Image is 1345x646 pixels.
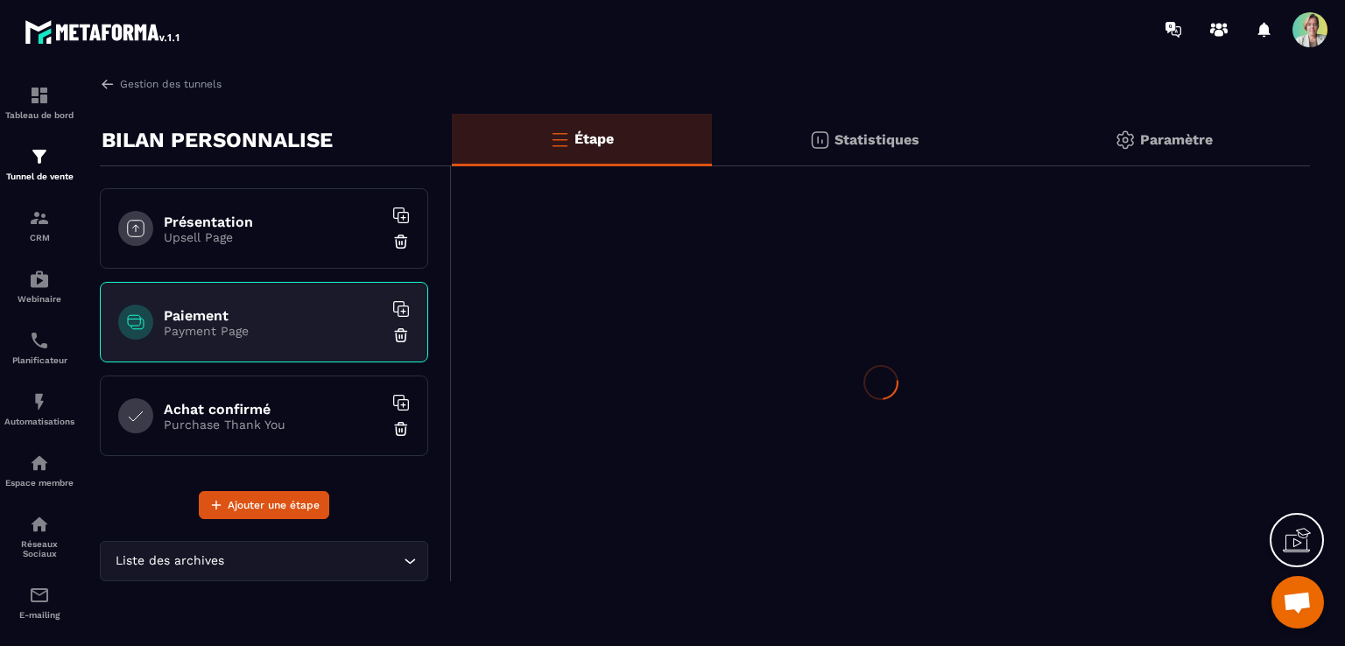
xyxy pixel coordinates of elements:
img: logo [25,16,182,47]
a: social-networksocial-networkRéseaux Sociaux [4,501,74,572]
a: formationformationTunnel de vente [4,133,74,194]
p: Statistiques [834,131,919,148]
p: Payment Page [164,324,383,338]
span: Ajouter une étape [228,496,320,514]
p: Webinaire [4,294,74,304]
img: trash [392,327,410,344]
p: CRM [4,233,74,242]
a: automationsautomationsWebinaire [4,256,74,317]
a: automationsautomationsAutomatisations [4,378,74,439]
img: formation [29,85,50,106]
img: trash [392,420,410,438]
h6: Paiement [164,307,383,324]
a: formationformationTableau de bord [4,72,74,133]
p: Upsell Page [164,230,383,244]
span: Liste des archives [111,551,228,571]
p: E-mailing [4,610,74,620]
button: Ajouter une étape [199,491,329,519]
p: Tableau de bord [4,110,74,120]
img: automations [29,453,50,474]
input: Search for option [228,551,399,571]
img: social-network [29,514,50,535]
img: automations [29,269,50,290]
a: schedulerschedulerPlanificateur [4,317,74,378]
h6: Achat confirmé [164,401,383,418]
a: automationsautomationsEspace membre [4,439,74,501]
p: Étape [574,130,614,147]
img: email [29,585,50,606]
a: emailemailE-mailing [4,572,74,633]
img: scheduler [29,330,50,351]
img: automations [29,391,50,412]
p: BILAN PERSONNALISE [102,123,333,158]
p: Tunnel de vente [4,172,74,181]
p: Purchase Thank You [164,418,383,432]
img: arrow [100,76,116,92]
img: stats.20deebd0.svg [809,130,830,151]
img: formation [29,207,50,228]
img: bars-o.4a397970.svg [549,129,570,150]
p: Paramètre [1140,131,1213,148]
p: Espace membre [4,478,74,488]
div: Search for option [100,541,428,581]
h6: Présentation [164,214,383,230]
a: Gestion des tunnels [100,76,222,92]
p: Réseaux Sociaux [4,539,74,558]
img: trash [392,233,410,250]
a: formationformationCRM [4,194,74,256]
p: Planificateur [4,355,74,365]
p: Automatisations [4,417,74,426]
a: Ouvrir le chat [1271,576,1324,628]
img: formation [29,146,50,167]
img: setting-gr.5f69749f.svg [1115,130,1136,151]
